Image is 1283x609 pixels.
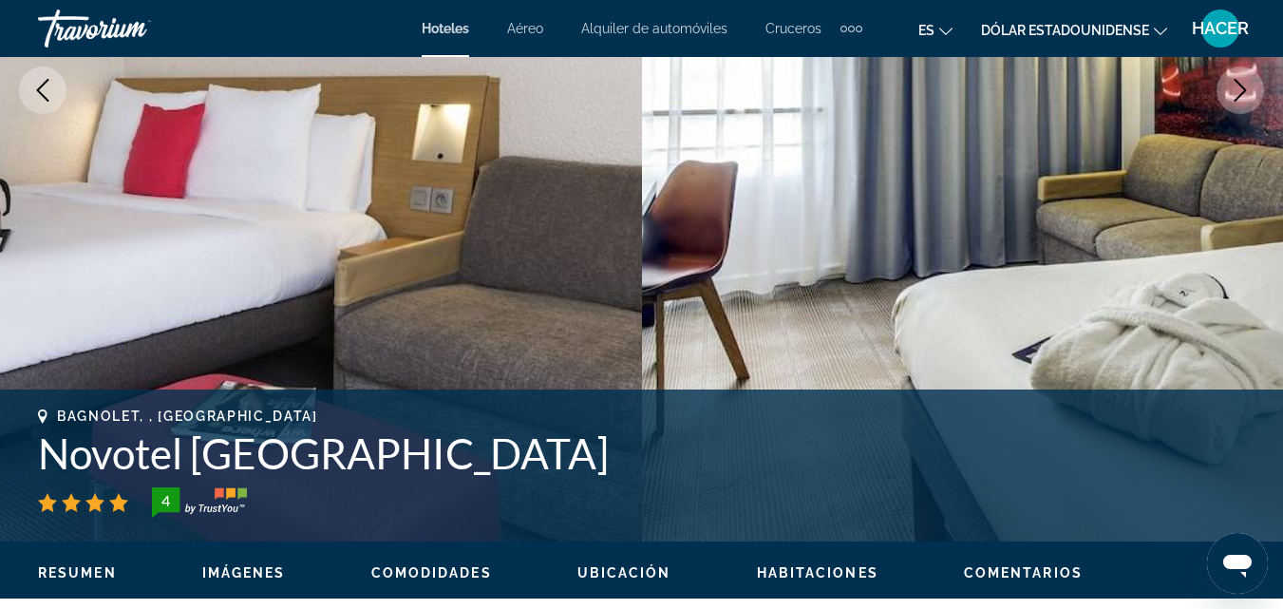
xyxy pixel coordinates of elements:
span: Imágenes [202,565,286,580]
font: HACER [1192,18,1249,38]
a: Hoteles [422,21,469,36]
span: Bagnolet, , [GEOGRAPHIC_DATA] [57,409,318,424]
button: Elementos de navegación adicionales [840,13,862,44]
span: Resumen [38,565,117,580]
span: Ubicación [577,565,671,580]
span: Comentarios [964,565,1083,580]
a: Cruceros [765,21,821,36]
a: Alquiler de automóviles [581,21,727,36]
button: Cambiar idioma [918,16,953,44]
font: es [918,23,934,38]
button: Ubicación [577,564,671,581]
font: Dólar estadounidense [981,23,1149,38]
div: 4 [146,489,184,512]
img: TrustYou guest rating badge [152,487,247,518]
button: Imágenes [202,564,286,581]
a: Travorium [38,4,228,53]
span: Habitaciones [757,565,878,580]
button: Habitaciones [757,564,878,581]
h1: Novotel [GEOGRAPHIC_DATA] [38,428,1245,478]
span: Comodidades [371,565,492,580]
iframe: Botón para iniciar la ventana de mensajería [1207,533,1268,594]
button: Comentarios [964,564,1083,581]
button: Resumen [38,564,117,581]
button: Comodidades [371,564,492,581]
button: Previous image [19,67,66,114]
button: Next image [1217,67,1264,114]
button: Menú de usuario [1196,9,1245,48]
button: Cambiar moneda [981,16,1167,44]
a: Aéreo [507,21,543,36]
